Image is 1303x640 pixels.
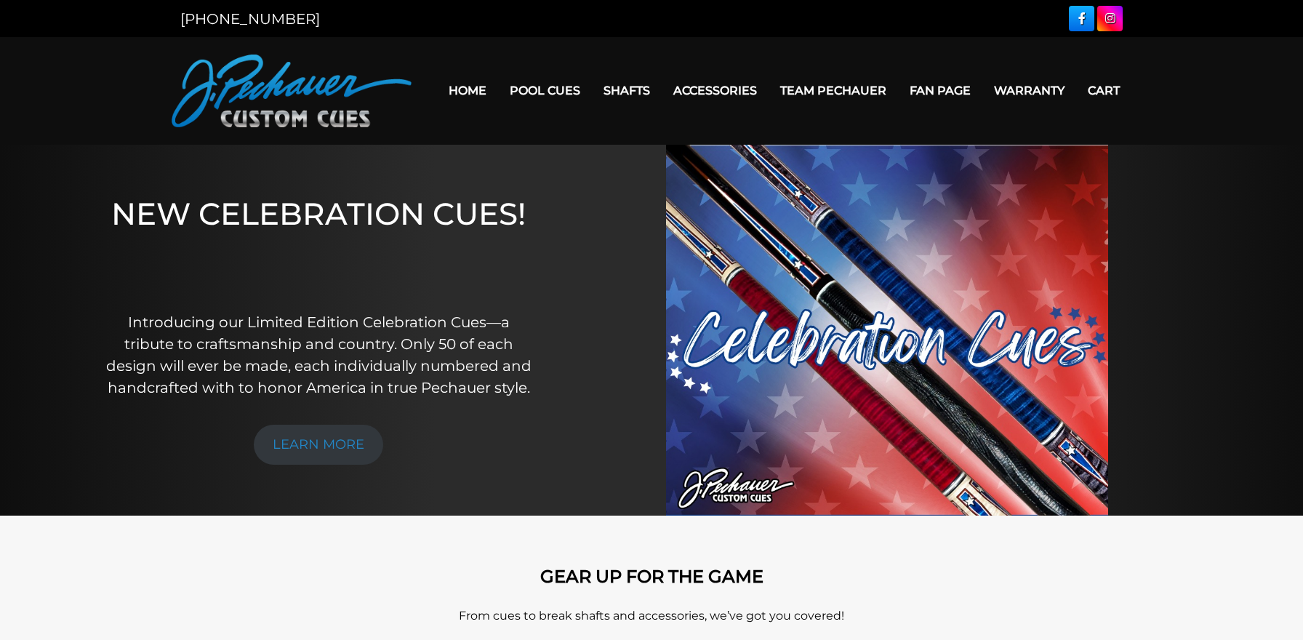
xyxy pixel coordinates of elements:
a: Warranty [982,72,1076,109]
a: Pool Cues [498,72,592,109]
img: Pechauer Custom Cues [172,55,412,127]
a: LEARN MORE [254,425,383,465]
a: Shafts [592,72,662,109]
a: Fan Page [898,72,982,109]
a: Cart [1076,72,1131,109]
a: Accessories [662,72,769,109]
p: From cues to break shafts and accessories, we’ve got you covered! [237,607,1066,625]
a: Home [437,72,498,109]
strong: GEAR UP FOR THE GAME [540,566,763,587]
a: [PHONE_NUMBER] [180,10,320,28]
p: Introducing our Limited Edition Celebration Cues—a tribute to craftsmanship and country. Only 50 ... [105,311,532,399]
h1: NEW CELEBRATION CUES! [105,196,532,291]
a: Team Pechauer [769,72,898,109]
